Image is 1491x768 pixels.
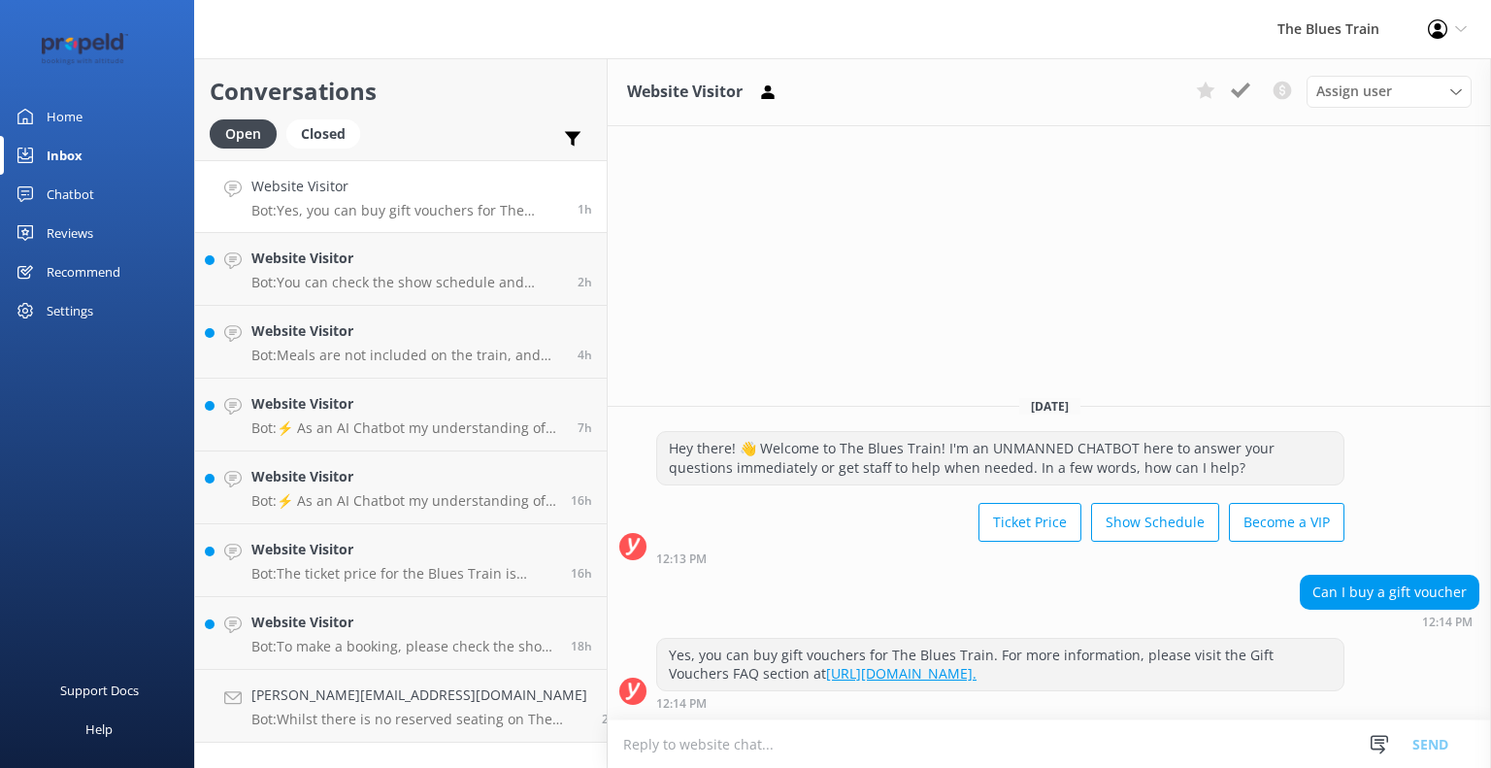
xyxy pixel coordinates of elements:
[1300,615,1479,628] div: Oct 13 2025 12:14pm (UTC +11:00) Australia/Sydney
[1019,398,1080,415] span: [DATE]
[602,711,623,727] span: Oct 12 2025 05:35pm (UTC +11:00) Australia/Sydney
[251,466,556,487] h4: Website Visitor
[251,492,556,510] p: Bot: ⚡ As an AI Chatbot my understanding of some questions is limited. Please rephrase your quest...
[47,252,120,291] div: Recommend
[656,553,707,565] strong: 12:13 PM
[656,551,1344,565] div: Oct 13 2025 12:13pm (UTC +11:00) Australia/Sydney
[571,638,592,654] span: Oct 12 2025 08:02pm (UTC +11:00) Australia/Sydney
[1307,76,1472,107] div: Assign User
[251,320,563,342] h4: Website Visitor
[47,136,83,175] div: Inbox
[195,306,607,379] a: Website VisitorBot:Meals are not included on the train, and there is no option to purchase a full...
[195,233,607,306] a: Website VisitorBot:You can check the show schedule and availability for the day country trip here...
[195,379,607,451] a: Website VisitorBot:⚡ As an AI Chatbot my understanding of some questions is limited. Please rephr...
[251,685,587,706] h4: [PERSON_NAME][EMAIL_ADDRESS][DOMAIN_NAME]
[578,347,592,363] span: Oct 13 2025 10:05am (UTC +11:00) Australia/Sydney
[210,119,277,149] div: Open
[210,73,592,110] h2: Conversations
[251,176,563,197] h4: Website Visitor
[1091,503,1219,542] button: Show Schedule
[195,451,607,524] a: Website VisitorBot:⚡ As an AI Chatbot my understanding of some questions is limited. Please rephr...
[251,419,563,437] p: Bot: ⚡ As an AI Chatbot my understanding of some questions is limited. Please rephrase your quest...
[60,671,139,710] div: Support Docs
[1301,576,1478,609] div: Can I buy a gift voucher
[29,33,141,65] img: 12-1677471078.png
[578,201,592,217] span: Oct 13 2025 12:14pm (UTC +11:00) Australia/Sydney
[195,670,607,743] a: [PERSON_NAME][EMAIL_ADDRESS][DOMAIN_NAME]Bot:Whilst there is no reserved seating on The Blues Tra...
[85,710,113,749] div: Help
[627,80,743,105] h3: Website Visitor
[47,175,94,214] div: Chatbot
[578,274,592,290] span: Oct 13 2025 11:42am (UTC +11:00) Australia/Sydney
[47,291,93,330] div: Settings
[657,432,1343,484] div: Hey there! 👋 Welcome to The Blues Train! I'm an UNMANNED CHATBOT here to answer your questions im...
[1316,81,1392,102] span: Assign user
[195,160,607,233] a: Website VisitorBot:Yes, you can buy gift vouchers for The Blues Train. For more information, plea...
[826,664,977,683] a: [URL][DOMAIN_NAME].
[1422,617,1473,628] strong: 12:14 PM
[286,122,370,144] a: Closed
[210,122,286,144] a: Open
[47,214,93,252] div: Reviews
[251,539,556,560] h4: Website Visitor
[578,419,592,436] span: Oct 13 2025 06:55am (UTC +11:00) Australia/Sydney
[251,274,563,291] p: Bot: You can check the show schedule and availability for the day country trip here: [URL][DOMAIN...
[195,524,607,597] a: Website VisitorBot:The ticket price for the Blues Train is currently $175 per person. This includ...
[251,711,587,728] p: Bot: Whilst there is no reserved seating on The Blues Train, each carriage has seats for every pa...
[657,639,1343,690] div: Yes, you can buy gift vouchers for The Blues Train. For more information, please visit the Gift V...
[47,97,83,136] div: Home
[251,565,556,583] p: Bot: The ticket price for the Blues Train is currently $175 per person. This includes the night o...
[571,565,592,582] span: Oct 12 2025 09:12pm (UTC +11:00) Australia/Sydney
[251,202,563,219] p: Bot: Yes, you can buy gift vouchers for The Blues Train. For more information, please visit the G...
[251,638,556,655] p: Bot: To make a booking, please check the show schedule and availability online at [URL][DOMAIN_NA...
[571,492,592,509] span: Oct 12 2025 09:25pm (UTC +11:00) Australia/Sydney
[286,119,360,149] div: Closed
[195,597,607,670] a: Website VisitorBot:To make a booking, please check the show schedule and availability online at [...
[251,393,563,415] h4: Website Visitor
[656,696,1344,710] div: Oct 13 2025 12:14pm (UTC +11:00) Australia/Sydney
[1229,503,1344,542] button: Become a VIP
[251,612,556,633] h4: Website Visitor
[656,698,707,710] strong: 12:14 PM
[978,503,1081,542] button: Ticket Price
[251,248,563,269] h4: Website Visitor
[251,347,563,364] p: Bot: Meals are not included on the train, and there is no option to purchase a full meal on board...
